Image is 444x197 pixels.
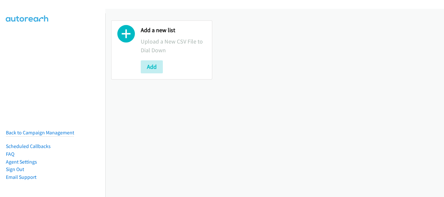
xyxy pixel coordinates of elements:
[141,27,206,34] h2: Add a new list
[6,129,74,136] a: Back to Campaign Management
[141,60,163,73] button: Add
[6,143,51,149] a: Scheduled Callbacks
[141,37,206,55] p: Upload a New CSV File to Dial Down
[6,151,14,157] a: FAQ
[6,159,37,165] a: Agent Settings
[6,166,24,172] a: Sign Out
[6,174,36,180] a: Email Support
